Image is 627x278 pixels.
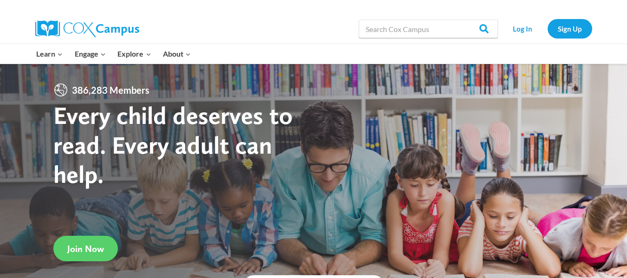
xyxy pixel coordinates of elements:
nav: Primary Navigation [31,44,197,64]
span: Join Now [67,243,104,254]
a: Log In [503,19,543,38]
img: Cox Campus [35,20,139,37]
span: Explore [117,48,151,60]
strong: Every child deserves to read. Every adult can help. [53,100,293,189]
span: 386,283 Members [68,83,153,97]
nav: Secondary Navigation [503,19,592,38]
span: Learn [36,48,63,60]
span: Engage [75,48,106,60]
a: Sign Up [548,19,592,38]
a: Join Now [53,236,118,261]
input: Search Cox Campus [359,19,498,38]
span: About [163,48,191,60]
